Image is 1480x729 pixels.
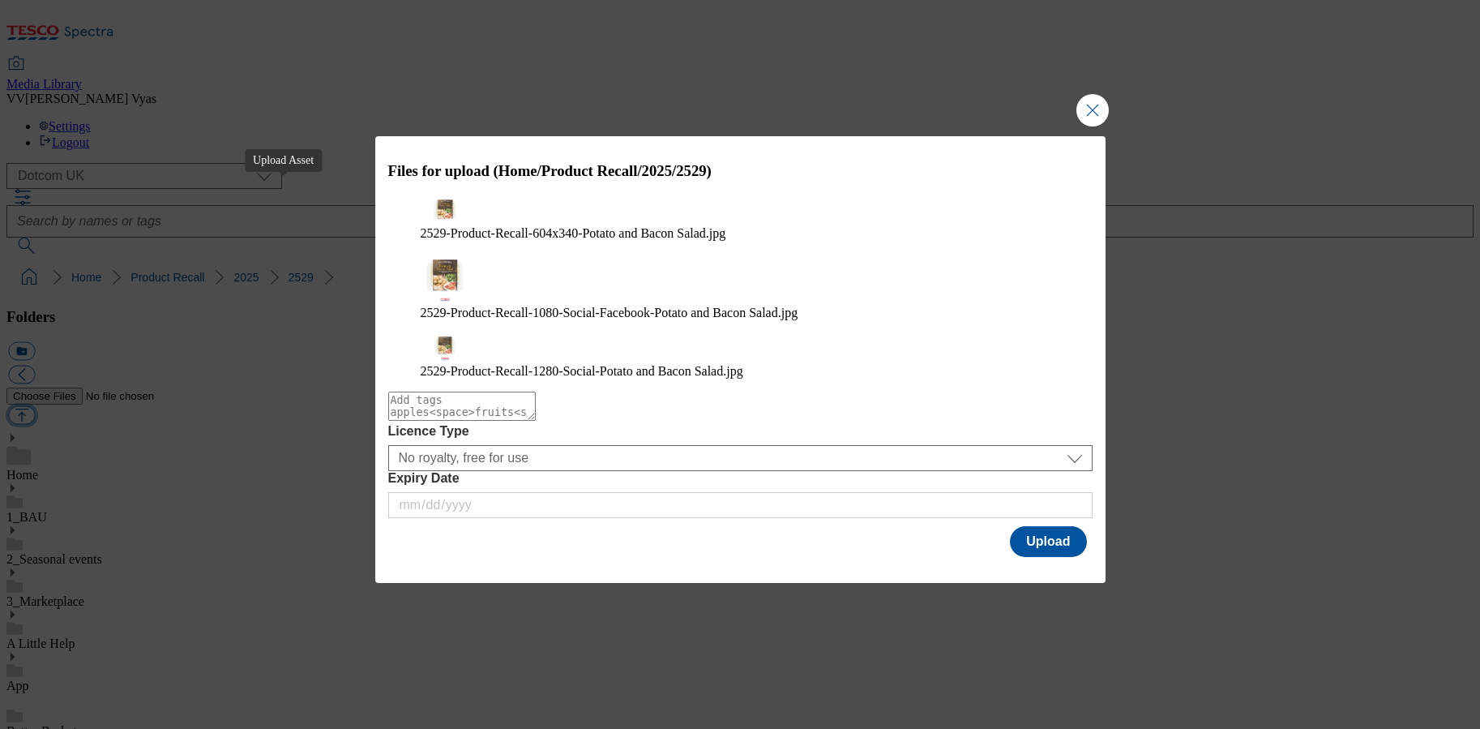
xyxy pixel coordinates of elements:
[421,254,469,302] img: preview
[421,195,469,223] img: preview
[375,136,1106,582] div: Modal
[1010,526,1086,557] button: Upload
[388,424,1093,439] label: Licence Type
[1076,94,1109,127] button: Close Modal
[421,333,469,361] img: preview
[421,226,1060,241] figcaption: 2529-Product-Recall-604x340-Potato and Bacon Salad.jpg
[388,471,1093,486] label: Expiry Date
[388,162,1093,180] h3: Files for upload (Home/Product Recall/2025/2529)
[421,364,1060,379] figcaption: 2529-Product-Recall-1280-Social-Potato and Bacon Salad.jpg
[421,306,1060,320] figcaption: 2529-Product-Recall-1080-Social-Facebook-Potato and Bacon Salad.jpg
